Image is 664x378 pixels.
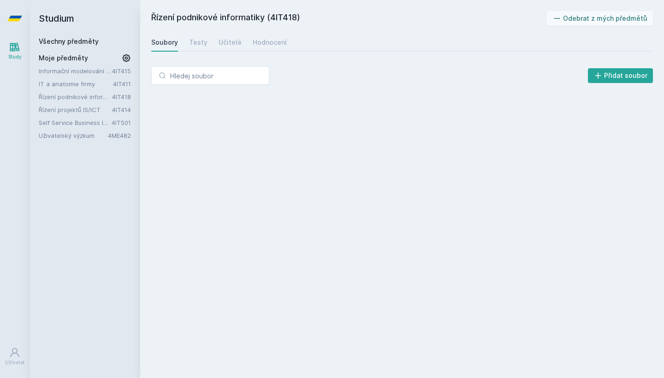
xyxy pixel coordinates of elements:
input: Hledej soubor [151,66,269,85]
a: Study [2,37,28,65]
a: 4IT411 [113,80,131,88]
a: IT a anatomie firmy [39,79,113,89]
a: Všechny předměty [39,37,99,45]
a: 4IT501 [112,119,131,126]
a: Uživatel [2,343,28,371]
div: Učitelé [219,38,242,47]
div: Uživatel [5,359,24,366]
a: Informační modelování organizací [39,66,112,76]
a: Řízení projektů IS/ICT [39,105,112,114]
h2: Řízení podnikové informatiky (4IT418) [151,11,547,26]
a: 4IT415 [112,67,131,75]
div: Soubory [151,38,178,47]
a: Uživatelský výzkum [39,131,108,140]
span: Moje předměty [39,53,88,63]
div: Study [8,53,22,60]
a: Hodnocení [253,33,287,52]
a: 4ME482 [108,132,131,139]
a: Testy [189,33,207,52]
a: Učitelé [219,33,242,52]
a: 4IT418 [112,93,131,100]
div: Hodnocení [253,38,287,47]
button: Odebrat z mých předmětů [547,11,653,26]
a: 4IT414 [112,106,131,113]
a: Self Service Business Intelligence [39,118,112,127]
a: Řízení podnikové informatiky [39,92,112,101]
a: Soubory [151,33,178,52]
div: Testy [189,38,207,47]
button: Přidat soubor [588,68,653,83]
